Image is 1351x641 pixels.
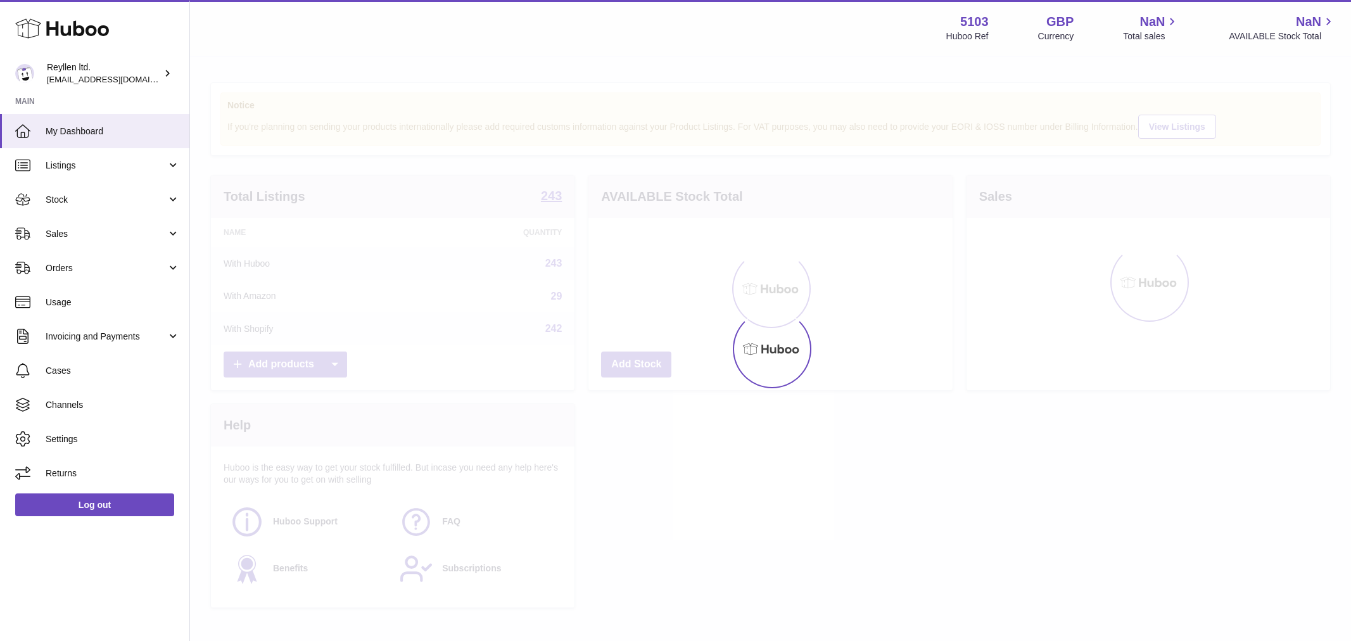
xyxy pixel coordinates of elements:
span: My Dashboard [46,125,180,137]
a: NaN AVAILABLE Stock Total [1229,13,1336,42]
span: Stock [46,194,167,206]
a: Log out [15,493,174,516]
span: Channels [46,399,180,411]
strong: 5103 [960,13,989,30]
span: Orders [46,262,167,274]
div: Reyllen ltd. [47,61,161,86]
a: NaN Total sales [1123,13,1179,42]
div: Currency [1038,30,1074,42]
span: Usage [46,296,180,308]
span: NaN [1296,13,1321,30]
span: [EMAIL_ADDRESS][DOMAIN_NAME] [47,74,186,84]
span: Returns [46,467,180,479]
span: Cases [46,365,180,377]
span: AVAILABLE Stock Total [1229,30,1336,42]
span: Total sales [1123,30,1179,42]
span: Invoicing and Payments [46,331,167,343]
img: internalAdmin-5103@internal.huboo.com [15,64,34,83]
span: Listings [46,160,167,172]
span: Sales [46,228,167,240]
span: Settings [46,433,180,445]
span: NaN [1139,13,1165,30]
strong: GBP [1046,13,1074,30]
div: Huboo Ref [946,30,989,42]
